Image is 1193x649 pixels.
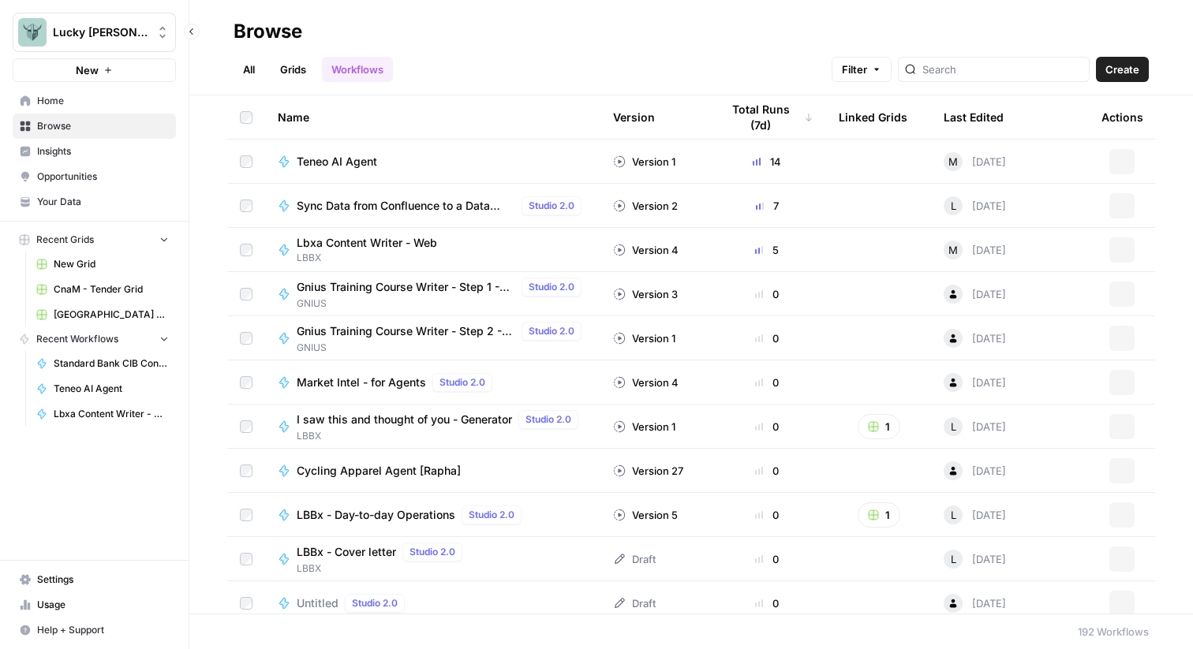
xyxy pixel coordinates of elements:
span: Create [1105,62,1139,77]
span: Lbxa Content Writer - Web [297,235,437,251]
div: 0 [720,375,813,390]
a: Sync Data from Confluence to a Data StoreStudio 2.0 [278,196,588,215]
span: Market Intel - for Agents [297,375,426,390]
a: Opportunities [13,164,176,189]
a: Home [13,88,176,114]
span: LBBX [297,429,585,443]
button: Workspace: Lucky Beard [13,13,176,52]
a: Gnius Training Course Writer - Step 2 - Write the chapter contentStudio 2.0GNIUS [278,322,588,355]
a: Market Intel - for AgentsStudio 2.0 [278,373,588,392]
div: [DATE] [944,285,1006,304]
a: Teneo AI Agent [29,376,176,401]
div: Version 2 [613,198,678,214]
a: [GEOGRAPHIC_DATA] Tender - Stories [29,302,176,327]
span: New [76,62,99,78]
div: Actions [1101,95,1143,139]
a: All [234,57,264,82]
span: I saw this and thought of you - Generator [297,412,512,427]
a: Lbxa Content Writer - WebLBBX [278,235,588,265]
span: Studio 2.0 [529,280,574,294]
button: Filter [832,57,892,82]
div: Browse [234,19,302,44]
span: Studio 2.0 [439,375,485,390]
div: Name [278,95,588,139]
div: 0 [720,330,813,346]
div: Version 1 [613,419,675,435]
a: Teneo AI Agent [278,154,588,170]
div: [DATE] [944,373,1006,392]
div: [DATE] [944,550,1006,569]
span: L [951,551,956,567]
span: Sync Data from Confluence to a Data Store [297,198,515,214]
span: [GEOGRAPHIC_DATA] Tender - Stories [54,308,169,322]
div: Version 4 [613,242,679,258]
div: Version 27 [613,463,683,479]
span: Filter [842,62,867,77]
div: Version 4 [613,375,679,390]
span: L [951,198,956,214]
span: L [951,419,956,435]
div: 7 [720,198,813,214]
button: New [13,58,176,82]
a: Gnius Training Course Writer - Step 1 - Writing the frameworkStudio 2.0GNIUS [278,278,588,311]
a: Browse [13,114,176,139]
span: Your Data [37,195,169,209]
span: Settings [37,573,169,587]
a: New Grid [29,252,176,277]
a: LBBx - Day-to-day OperationsStudio 2.0 [278,505,588,524]
span: New Grid [54,257,169,271]
span: Standard Bank CIB Connected Experiences [54,356,169,371]
span: LBBX [297,561,469,576]
a: Workflows [322,57,393,82]
div: Total Runs (7d) [720,95,813,139]
div: 14 [720,154,813,170]
span: Studio 2.0 [410,545,455,559]
div: Version 5 [613,507,678,523]
div: Version 1 [613,154,675,170]
span: Home [37,94,169,108]
span: Lucky [PERSON_NAME] [53,24,148,40]
span: CnaM - Tender Grid [54,282,169,297]
span: Studio 2.0 [525,412,571,427]
div: [DATE] [944,196,1006,215]
span: Gnius Training Course Writer - Step 2 - Write the chapter content [297,323,515,339]
span: LBBx - Day-to-day Operations [297,507,455,523]
a: Grids [271,57,316,82]
div: [DATE] [944,152,1006,171]
span: Studio 2.0 [529,199,574,213]
div: 192 Workflows [1078,624,1149,640]
div: [DATE] [944,461,1006,480]
div: 0 [720,419,813,435]
img: Lucky Beard Logo [18,18,47,47]
a: Cycling Apparel Agent [Rapha] [278,463,588,479]
span: LBBx - Cover letter [297,544,396,560]
div: Last Edited [944,95,1004,139]
span: Studio 2.0 [352,596,398,610]
span: Recent Workflows [36,332,118,346]
span: Browse [37,119,169,133]
div: Linked Grids [839,95,907,139]
a: Standard Bank CIB Connected Experiences [29,351,176,376]
a: I saw this and thought of you - GeneratorStudio 2.0LBBX [278,410,588,443]
a: Usage [13,592,176,617]
div: [DATE] [944,594,1006,613]
span: Cycling Apparel Agent [Rapha] [297,463,461,479]
span: Untitled [297,595,338,611]
span: Lbxa Content Writer - Web [54,407,169,421]
span: Gnius Training Course Writer - Step 1 - Writing the framework [297,279,515,295]
button: 1 [858,502,900,528]
span: Opportunities [37,170,169,184]
span: Teneo AI Agent [54,382,169,396]
div: 0 [720,595,813,611]
div: [DATE] [944,241,1006,259]
span: M [948,154,958,170]
div: [DATE] [944,505,1006,524]
a: Your Data [13,189,176,214]
span: Usage [37,598,169,612]
span: Studio 2.0 [469,508,514,522]
a: UntitledStudio 2.0 [278,594,588,613]
a: CnaM - Tender Grid [29,277,176,302]
div: Version [613,95,655,139]
div: [DATE] [944,417,1006,436]
button: Help + Support [13,617,176,643]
